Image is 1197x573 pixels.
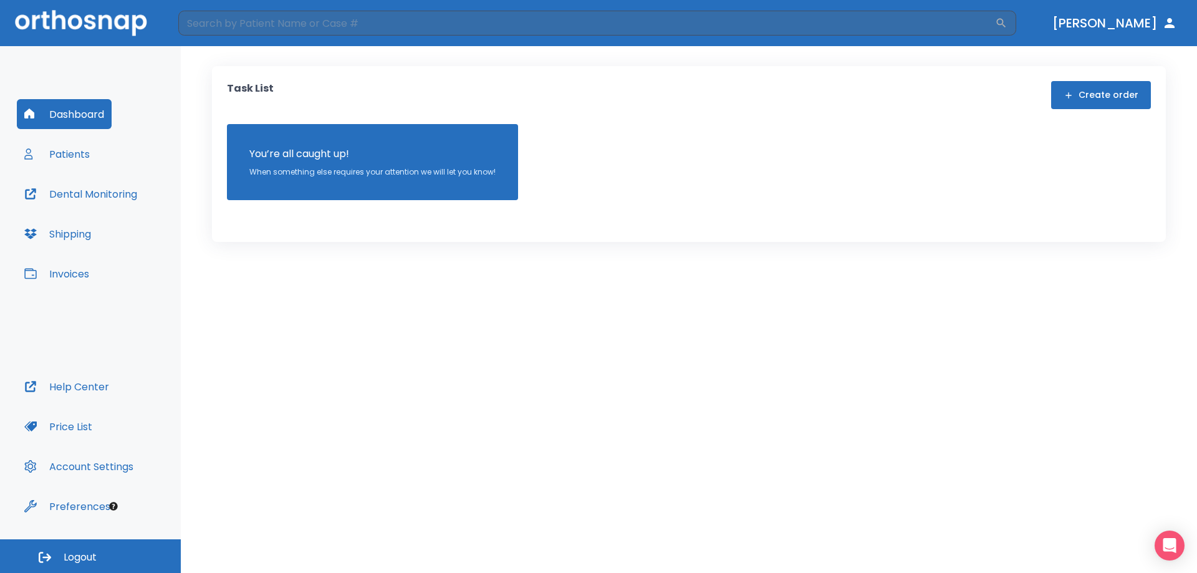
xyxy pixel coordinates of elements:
[227,81,274,109] p: Task List
[17,372,117,402] button: Help Center
[17,179,145,209] button: Dental Monitoring
[1051,81,1151,109] button: Create order
[15,10,147,36] img: Orthosnap
[1047,12,1182,34] button: [PERSON_NAME]
[17,451,141,481] button: Account Settings
[17,491,118,521] button: Preferences
[17,99,112,129] button: Dashboard
[1155,531,1185,561] div: Open Intercom Messenger
[249,147,496,161] p: You’re all caught up!
[108,501,119,512] div: Tooltip anchor
[17,219,99,249] button: Shipping
[17,259,97,289] button: Invoices
[17,139,97,169] button: Patients
[64,551,97,564] span: Logout
[17,412,100,441] button: Price List
[178,11,995,36] input: Search by Patient Name or Case #
[249,166,496,178] p: When something else requires your attention we will let you know!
